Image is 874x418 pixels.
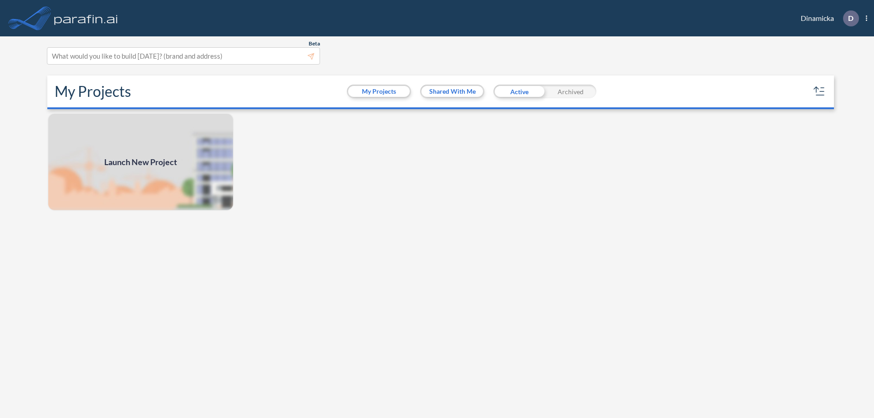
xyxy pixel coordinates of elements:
[309,40,320,47] span: Beta
[422,86,483,97] button: Shared With Me
[493,85,545,98] div: Active
[812,84,827,99] button: sort
[848,14,854,22] p: D
[545,85,596,98] div: Archived
[55,83,131,100] h2: My Projects
[52,9,120,27] img: logo
[104,156,177,168] span: Launch New Project
[348,86,410,97] button: My Projects
[47,113,234,211] a: Launch New Project
[47,113,234,211] img: add
[787,10,867,26] div: Dinamicka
